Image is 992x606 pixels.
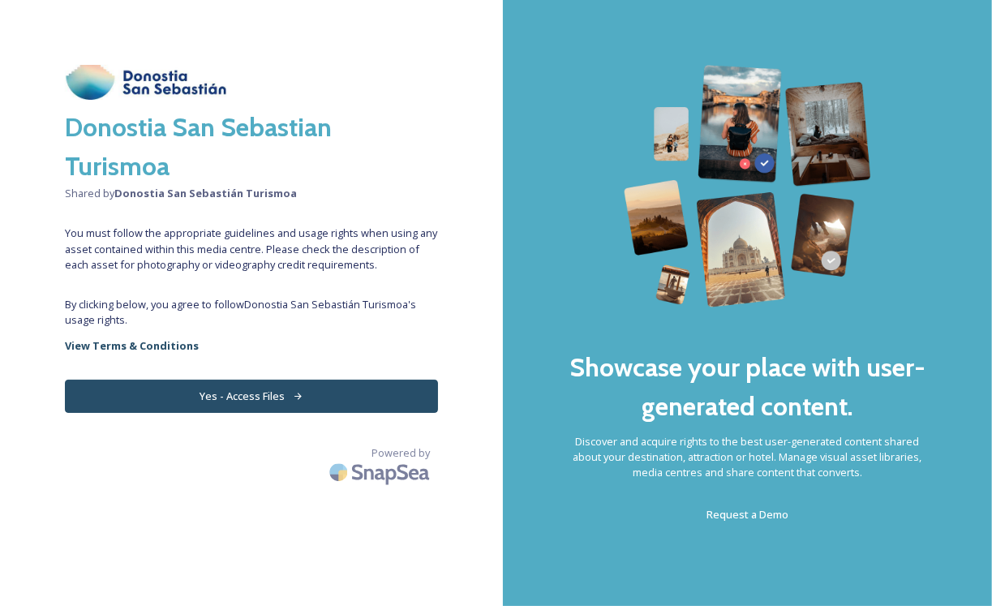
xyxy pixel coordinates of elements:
[65,338,199,353] strong: View Terms & Conditions
[65,380,438,413] button: Yes - Access Files
[371,445,430,461] span: Powered by
[568,348,927,426] h2: Showcase your place with user-generated content.
[65,108,438,186] h2: Donostia San Sebastian Turismoa
[65,226,438,273] span: You must follow the appropriate guidelines and usage rights when using any asset contained within...
[624,65,871,307] img: 63b42ca75bacad526042e722_Group%20154-p-800.png
[706,507,788,522] span: Request a Demo
[114,186,297,200] strong: Donostia San Sebastián Turismoa
[324,453,438,492] img: SnapSea Logo
[568,434,927,481] span: Discover and acquire rights to the best user-generated content shared about your destination, att...
[706,505,788,524] a: Request a Demo
[65,65,227,100] img: download.jpeg
[65,186,438,201] span: Shared by
[65,336,438,355] a: View Terms & Conditions
[65,297,438,328] span: By clicking below, you agree to follow Donostia San Sebastián Turismoa 's usage rights.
